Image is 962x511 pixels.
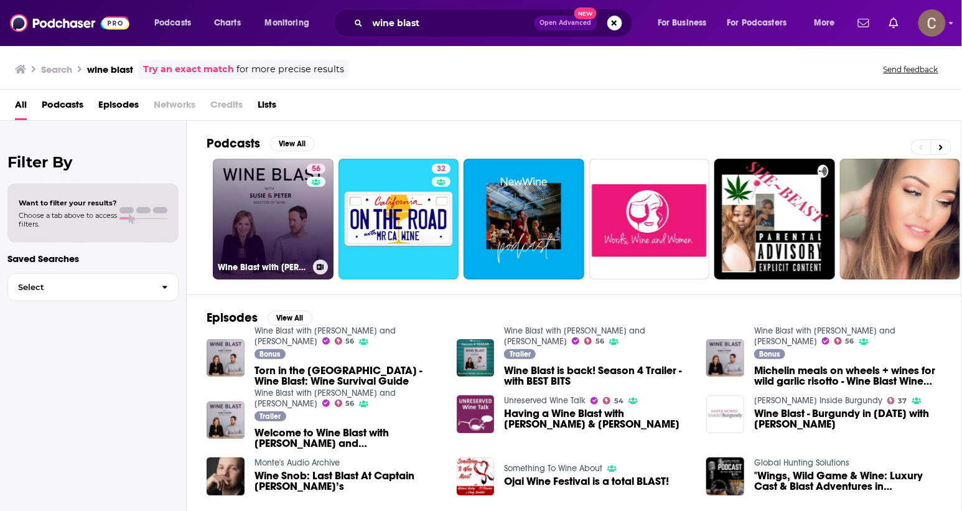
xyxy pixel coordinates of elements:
span: "Wings, Wild Game & Wine: Luxury Cast & Blast Adventures in [GEOGRAPHIC_DATA]" [754,471,941,492]
img: Welcome to Wine Blast with Susie and Peter - Trailer 2020 [207,401,245,439]
a: Show notifications dropdown [884,12,904,34]
a: Wine Blast with Susie and Peter [754,326,895,347]
h3: wine blast [87,63,133,75]
a: 56 [335,400,355,407]
button: open menu [805,13,851,33]
img: Wine Snob: Last Blast At Captain Jack’s [207,457,245,495]
span: New [574,7,597,19]
h2: Podcasts [207,136,260,151]
span: For Business [658,14,707,32]
h3: Search [41,63,72,75]
a: PodcastsView All [207,136,315,151]
img: Wine Blast - Burgundy in 2021 with Jasper Morris [706,395,744,433]
a: Wine Blast is back! Season 4 Trailer - with BEST BITS [504,365,691,387]
span: Choose a tab above to access filters. [19,211,117,228]
a: "Wings, Wild Game & Wine: Luxury Cast & Blast Adventures in Argentina" [754,471,941,492]
a: Wine Blast with Susie and Peter [255,388,396,409]
span: for more precise results [236,62,344,77]
span: Networks [154,95,195,120]
span: Wine Snob: Last Blast At Captain [PERSON_NAME]’s [255,471,442,492]
span: Bonus [760,350,780,358]
span: For Podcasters [727,14,787,32]
span: Trailer [259,413,281,420]
img: "Wings, Wild Game & Wine: Luxury Cast & Blast Adventures in Argentina" [706,457,744,495]
h3: Wine Blast with [PERSON_NAME] and [PERSON_NAME] [218,262,308,273]
img: Having a Wine Blast with Susie Barrie & Peter Richards [457,395,495,433]
img: User Profile [918,9,946,37]
button: open menu [146,13,207,33]
a: 37 [887,397,907,405]
span: 56 [846,339,854,344]
span: Welcome to Wine Blast with [PERSON_NAME] and [PERSON_NAME] - Trailer 2020 [255,428,442,449]
h2: Filter By [7,153,179,171]
img: Michelin meals on wheels + wines for wild garlic risotto - Wine Blast Wine Survival Guide [706,339,744,377]
span: 54 [614,398,623,404]
a: Wine Blast with Susie and Peter [504,326,645,347]
span: Want to filter your results? [19,199,117,207]
a: Wine Blast with Susie and Peter [255,326,396,347]
span: 37 [899,398,907,404]
h2: Episodes [207,310,258,326]
button: open menu [719,13,805,33]
span: 56 [345,401,354,406]
a: 32 [339,159,459,279]
img: Torn in the USA - Wine Blast: Wine Survival Guide [207,339,245,377]
a: Ojai Wine Festival is a total BLAST! [504,476,669,487]
a: Torn in the USA - Wine Blast: Wine Survival Guide [255,365,442,387]
span: 56 [595,339,604,344]
span: Select [8,283,152,291]
input: Search podcasts, credits, & more... [368,13,535,33]
a: Charts [206,13,248,33]
a: Global Hunting Solutions [754,457,849,468]
a: Something To Wine About [504,463,602,474]
span: Charts [214,14,241,32]
a: Episodes [98,95,139,120]
a: 56 [307,164,325,174]
a: Having a Wine Blast with Susie Barrie & Peter Richards [504,408,691,429]
span: More [814,14,835,32]
span: Wine Blast - Burgundy in [DATE] with [PERSON_NAME] [754,408,941,429]
img: Ojai Wine Festival is a total BLAST! [457,457,495,495]
a: Try an exact match [143,62,234,77]
span: All [15,95,27,120]
span: Logged in as clay.bolton [918,9,946,37]
a: 56 [584,337,604,345]
span: Trailer [510,350,531,358]
button: View All [270,136,315,151]
span: Bonus [259,350,280,358]
a: Podcasts [42,95,83,120]
a: Welcome to Wine Blast with Susie and Peter - Trailer 2020 [255,428,442,449]
a: Jasper Morris Inside Burgundy [754,395,882,406]
span: Having a Wine Blast with [PERSON_NAME] & [PERSON_NAME] [504,408,691,429]
button: Select [7,273,179,301]
div: Search podcasts, credits, & more... [345,9,645,37]
a: Wine Snob: Last Blast At Captain Jack’s [255,471,442,492]
a: Monte's Audio Archive [255,457,340,468]
a: Lists [258,95,276,120]
span: 32 [437,163,446,176]
span: 56 [312,163,320,176]
a: EpisodesView All [207,310,312,326]
span: Open Advanced [540,20,592,26]
a: 56 [834,337,854,345]
button: Send feedback [880,64,942,75]
a: 54 [603,397,623,405]
button: open menu [649,13,722,33]
a: Michelin meals on wheels + wines for wild garlic risotto - Wine Blast Wine Survival Guide [754,365,941,387]
a: 56 [335,337,355,345]
img: Wine Blast is back! Season 4 Trailer - with BEST BITS [457,339,495,377]
img: Podchaser - Follow, Share and Rate Podcasts [10,11,129,35]
a: Wine Blast - Burgundy in 2021 with Jasper Morris [754,408,941,429]
button: open menu [256,13,325,33]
